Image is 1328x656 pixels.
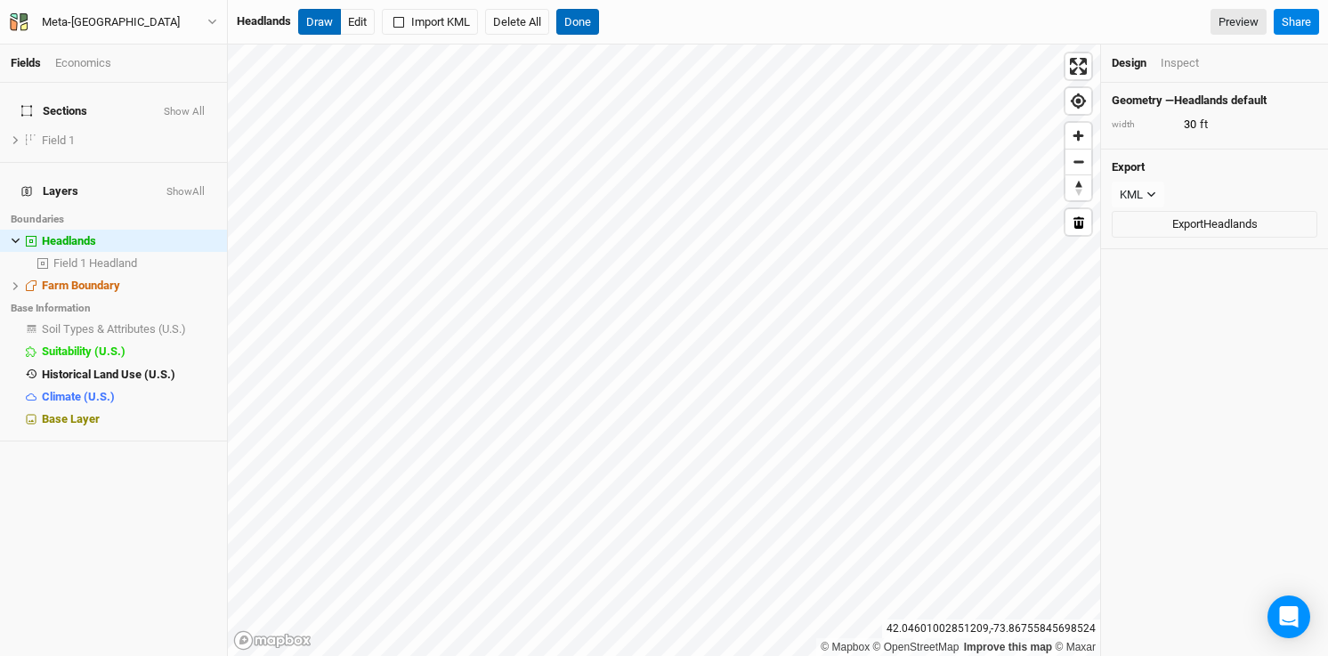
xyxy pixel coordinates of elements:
a: Preview [1211,9,1267,36]
span: Historical Land Use (U.S.) [42,368,175,381]
button: Edit [340,9,375,36]
div: Base Layer [42,412,216,426]
div: Field 1 Headland [53,256,216,271]
button: Meta-[GEOGRAPHIC_DATA] [9,12,218,32]
div: Design [1112,55,1146,71]
div: Meta-Tivoli [42,13,180,31]
div: Historical Land Use (U.S.) [42,368,216,382]
span: Field 1 Headland [53,256,137,270]
span: Base Layer [42,412,100,425]
div: Headlands [42,234,216,248]
div: Suitability (U.S.) [42,344,216,359]
button: Done [556,9,599,36]
button: ExportHeadlands [1112,211,1317,238]
button: Draw [298,9,341,36]
div: Headlands [237,13,291,29]
span: Farm Boundary [42,279,120,292]
span: Soil Types & Attributes (U.S.) [42,322,186,336]
button: Delete [1065,209,1091,235]
div: Field 1 [42,134,216,148]
button: Import KML [382,9,478,36]
div: 42.04601002851209 , -73.86755845698524 [882,620,1100,638]
a: Fields [11,56,41,69]
div: Inspect [1161,55,1199,71]
span: Layers [21,184,78,198]
button: Zoom out [1065,149,1091,174]
a: Mapbox [821,641,870,653]
div: Meta-[GEOGRAPHIC_DATA] [42,13,180,31]
div: KML [1120,186,1143,204]
button: Zoom in [1065,123,1091,149]
button: Show All [163,106,206,118]
a: Maxar [1055,641,1096,653]
span: Field 1 [42,134,75,147]
span: Headlands [42,234,96,247]
span: Reset bearing to north [1065,175,1091,200]
h4: Geometry — Headlands default [1112,93,1317,108]
h4: Export [1112,160,1317,174]
div: Farm Boundary [42,279,216,293]
a: Improve this map [964,641,1052,653]
button: Find my location [1065,88,1091,114]
div: Economics [55,55,111,71]
span: Zoom out [1065,150,1091,174]
button: Delete All [485,9,549,36]
button: ShowAll [166,186,206,198]
button: KML [1112,182,1164,208]
div: Open Intercom Messenger [1267,595,1310,638]
button: Share [1274,9,1319,36]
span: Sections [21,104,87,118]
canvas: Map [228,45,1100,656]
button: Reset bearing to north [1065,174,1091,200]
div: width [1112,118,1174,132]
span: Climate (U.S.) [42,390,115,403]
div: Soil Types & Attributes (U.S.) [42,322,216,336]
a: OpenStreetMap [873,641,960,653]
div: Climate (U.S.) [42,390,216,404]
a: Mapbox logo [233,630,312,651]
button: Enter fullscreen [1065,53,1091,79]
span: Suitability (U.S.) [42,344,126,358]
